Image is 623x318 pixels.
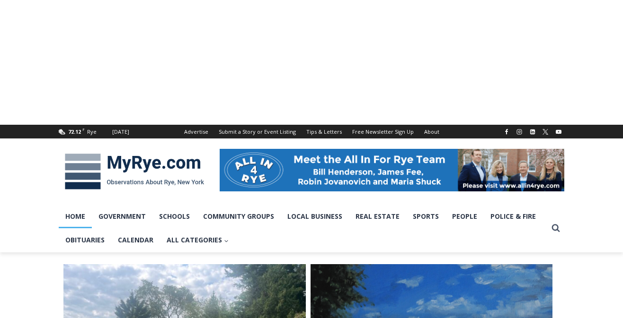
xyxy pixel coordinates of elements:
span: F [82,127,85,132]
img: All in for Rye [220,149,564,191]
a: Real Estate [349,205,406,228]
a: Police & Fire [484,205,543,228]
a: Calendar [111,228,160,252]
div: Rye [87,128,97,136]
span: All Categories [167,235,229,245]
a: Obituaries [59,228,111,252]
a: YouTube [553,126,564,138]
a: X [540,126,551,138]
nav: Secondary Navigation [179,125,445,138]
button: View Search Form [547,220,564,237]
a: People [445,205,484,228]
a: Community Groups [196,205,281,228]
a: Schools [152,205,196,228]
a: Sports [406,205,445,228]
a: Local Business [281,205,349,228]
nav: Primary Navigation [59,205,547,252]
div: [DATE] [112,128,129,136]
a: Government [92,205,152,228]
a: Tips & Letters [301,125,347,138]
span: 72.12 [68,128,81,135]
a: Facebook [501,126,512,138]
a: Linkedin [527,126,538,138]
a: Instagram [514,126,525,138]
a: Home [59,205,92,228]
a: About [419,125,445,138]
a: Submit a Story or Event Listing [214,125,301,138]
a: Advertise [179,125,214,138]
a: All Categories [160,228,235,252]
a: Free Newsletter Sign Up [347,125,419,138]
img: MyRye.com [59,147,210,196]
